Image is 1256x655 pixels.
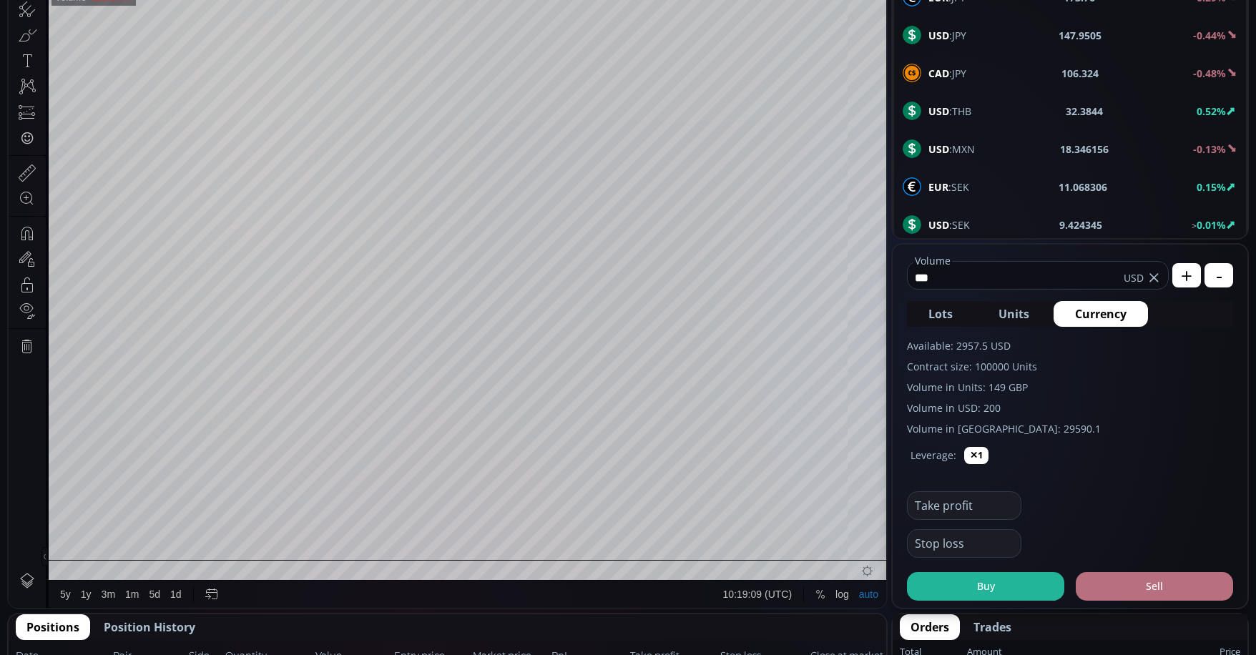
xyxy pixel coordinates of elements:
[928,218,949,232] b: USD
[911,619,949,636] span: Orders
[928,142,975,157] span: :MXN
[397,35,461,46] div: −0.72 (−0.36%)
[1205,263,1233,287] button: -
[1059,217,1102,232] b: 9.424345
[1193,67,1226,80] b: -0.48%
[192,8,234,19] div: Compare
[237,35,245,46] div: O
[928,217,970,232] span: :SEK
[26,619,79,636] span: Positions
[245,35,274,46] div: 199.59
[1076,572,1233,601] button: Sell
[94,33,202,46] div: Great British Pound
[1066,104,1103,119] b: 32.3844
[1059,179,1107,194] b: 11.068306
[364,35,393,46] div: 198.87
[104,619,195,636] span: Position History
[928,66,966,81] span: :JPY
[928,179,969,194] span: :SEK
[1061,66,1099,81] b: 106.324
[93,614,206,640] button: Position History
[907,400,1233,415] label: Volume in USD: 200
[900,614,960,640] button: Orders
[1197,104,1226,118] b: 0.52%
[907,421,1233,436] label: Volume in [GEOGRAPHIC_DATA]: 29590.1
[928,28,966,43] span: :JPY
[907,572,1064,601] button: Buy
[1124,270,1144,285] span: USD
[928,142,949,156] b: USD
[33,606,39,626] div: Hide Drawings Toolbar
[911,448,956,463] label: Leverage:
[83,51,123,62] div: 111.203K
[973,619,1011,636] span: Trades
[907,338,1233,353] label: Available: 2957.5 USD
[928,29,949,42] b: USD
[267,8,310,19] div: Indicators
[928,104,971,119] span: :THB
[1172,263,1201,287] button: +
[928,104,949,118] b: USD
[1075,305,1127,322] span: Currency
[907,380,1233,395] label: Volume in Units: 149 GBP
[1059,28,1102,43] b: 147.9505
[963,614,1022,640] button: Trades
[1193,142,1226,156] b: -0.13%
[928,305,953,322] span: Lots
[1192,220,1197,232] span: >
[907,301,974,327] button: Lots
[285,35,314,46] div: 199.78
[964,447,988,464] button: ✕1
[907,359,1233,374] label: Contract size: 100000 Units
[1054,301,1148,327] button: Currency
[1193,29,1226,42] b: -0.44%
[46,51,77,62] div: Volume
[122,8,129,19] div: D
[278,35,285,46] div: H
[71,33,94,46] div: 1D
[999,305,1029,322] span: Units
[357,35,364,46] div: C
[213,33,226,46] div: Market open
[324,35,353,46] div: 198.76
[16,614,90,640] button: Positions
[928,180,948,194] b: EUR
[1197,180,1226,194] b: 0.15%
[46,33,71,46] div: GBP
[318,35,324,46] div: L
[977,301,1051,327] button: Units
[13,191,24,205] div: 
[928,67,949,80] b: CAD
[1197,218,1226,232] b: 0.01%
[1060,142,1109,157] b: 18.346156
